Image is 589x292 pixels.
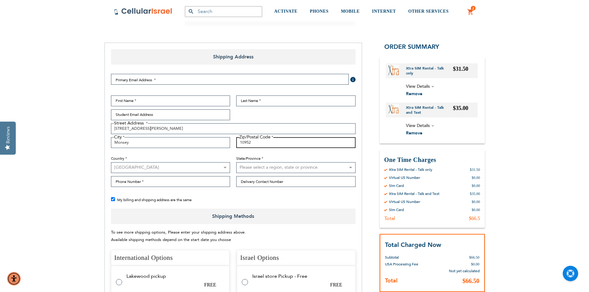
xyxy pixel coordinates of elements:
[385,262,418,267] span: USA Processing Fee
[406,83,430,89] span: View Details
[463,277,480,284] span: $66.50
[310,9,329,14] span: PHONES
[252,273,348,279] td: Israel store Pickup - Free
[274,9,297,14] span: ACTIVATE
[469,215,480,222] div: $66.5
[389,167,432,172] div: Xtra SIM Rental - Talk only
[204,282,216,287] span: FREE
[453,105,468,111] span: $35.00
[469,255,480,260] span: $66.50
[111,209,356,224] span: Shipping Methods
[472,6,474,11] span: 2
[467,8,474,16] a: 2
[470,167,480,172] div: $31.50
[406,105,453,115] a: Xtra SIM Rental - Talk and Text
[389,199,420,204] div: Virtual US Number
[472,183,480,188] div: $0.00
[384,215,395,222] div: Total
[453,66,468,72] span: $31.50
[470,191,480,196] div: $35.00
[472,207,480,212] div: $0.00
[372,9,396,14] span: INTERNET
[385,249,433,261] th: Subtotal
[472,175,480,180] div: $0.00
[185,6,262,17] input: Search
[389,175,420,180] div: Virtual US Number
[330,282,342,287] span: FREE
[449,269,480,273] span: Not yet calculated
[341,9,360,14] span: MOBILE
[406,130,422,136] span: Remove
[111,230,246,243] span: To see more shipping options, Please enter your shipping address above. Available shipping method...
[388,104,399,115] img: Xtra SIM Rental - Talk and Text
[114,8,173,15] img: Cellular Israel Logo
[117,197,192,202] span: My billing and shipping address are the same
[7,272,21,286] div: Accessibility Menu
[408,9,449,14] span: OTHER SERVICES
[472,199,480,204] div: $0.00
[389,207,404,212] div: Sim Card
[388,65,399,75] img: Xtra SIM Rental - Talk only
[385,277,398,285] strong: Total
[471,262,480,266] span: $0.00
[5,126,11,143] div: Reviews
[126,273,222,279] td: Lakewood pickup
[406,66,453,76] a: Xtra SIM Rental - Talk only
[389,191,439,196] div: Xtra SIM Rental - Talk and Text
[406,123,430,129] span: View Details
[111,250,230,266] h4: International Options
[406,91,422,97] span: Remove
[385,241,441,249] strong: Total Charged Now
[111,49,356,65] span: Shipping Address
[237,250,356,266] h4: Israel Options
[384,43,439,51] span: Order Summary
[389,183,404,188] div: Sim Card
[384,156,480,164] h3: One Time Charges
